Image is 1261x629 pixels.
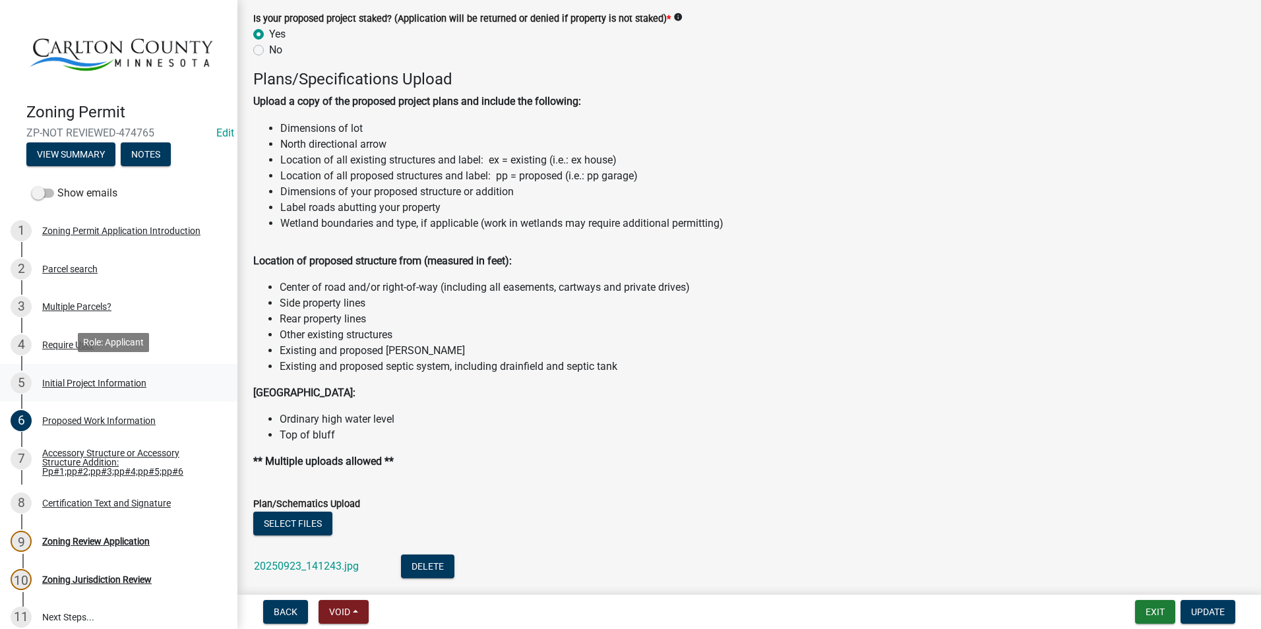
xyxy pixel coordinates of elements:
[121,150,171,161] wm-modal-confirm: Notes
[11,334,32,355] div: 4
[269,42,282,58] label: No
[26,103,227,122] h4: Zoning Permit
[269,26,286,42] label: Yes
[280,168,723,184] li: Location of all proposed structures and label: pp = proposed (i.e.: pp garage)
[216,127,234,139] wm-modal-confirm: Edit Application Number
[263,600,308,624] button: Back
[1135,600,1175,624] button: Exit
[11,531,32,552] div: 9
[254,560,359,572] a: 20250923_141243.jpg
[280,121,723,136] li: Dimensions of lot
[11,296,32,317] div: 3
[329,607,350,617] span: Void
[26,142,115,166] button: View Summary
[42,498,171,508] div: Certification Text and Signature
[401,561,454,574] wm-modal-confirm: Delete Document
[1191,607,1225,617] span: Update
[253,15,671,24] label: Is your proposed project staked? (Application will be returned or denied if property is not staked)
[42,264,98,274] div: Parcel search
[253,386,355,399] strong: [GEOGRAPHIC_DATA]:
[280,427,1245,443] li: Top of bluff
[253,455,394,467] strong: ** Multiple uploads allowed **
[42,575,152,584] div: Zoning Jurisdiction Review
[11,569,32,590] div: 10
[280,184,723,200] li: Dimensions of your proposed structure or addition
[42,537,150,546] div: Zoning Review Application
[280,200,723,216] li: Label roads abutting your property
[11,448,32,469] div: 7
[280,216,723,231] li: Wetland boundaries and type, if applicable (work in wetlands may require additional permitting)
[253,512,332,535] button: Select files
[280,311,1245,327] li: Rear property lines
[42,226,200,235] div: Zoning Permit Application Introduction
[42,302,111,311] div: Multiple Parcels?
[26,127,211,139] span: ZP-NOT REVIEWED-474765
[280,295,1245,311] li: Side property lines
[26,150,115,161] wm-modal-confirm: Summary
[280,136,723,152] li: North directional arrow
[1181,600,1235,624] button: Update
[253,255,512,267] strong: Location of proposed structure from (measured in feet):
[42,448,216,476] div: Accessory Structure or Accessory Structure Addition: Pp#1;pp#2;pp#3;pp#4;pp#5;pp#6
[253,500,360,509] label: Plan/Schematics Upload
[42,340,94,349] div: Require User
[280,152,723,168] li: Location of all existing structures and label: ex = existing (i.e.: ex house)
[32,185,117,201] label: Show emails
[26,14,216,89] img: Carlton County, Minnesota
[253,95,581,107] strong: Upload a copy of the proposed project plans and include the following:
[280,343,1245,359] li: Existing and proposed [PERSON_NAME]
[280,280,1245,295] li: Center of road and/or right-of-way (including all easements, cartways and private drives)
[78,333,149,352] div: Role: Applicant
[11,493,32,514] div: 8
[121,142,171,166] button: Notes
[280,327,1245,343] li: Other existing structures
[42,378,146,388] div: Initial Project Information
[11,410,32,431] div: 6
[274,607,297,617] span: Back
[401,554,454,578] button: Delete
[11,220,32,241] div: 1
[280,411,1245,427] li: Ordinary high water level
[280,359,1245,374] li: Existing and proposed septic system, including drainfield and septic tank
[216,127,234,139] a: Edit
[253,70,1245,89] h4: Plans/Specifications Upload
[319,600,369,624] button: Void
[673,13,683,22] i: info
[11,373,32,394] div: 5
[11,607,32,628] div: 11
[42,416,156,425] div: Proposed Work Information
[11,258,32,280] div: 2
